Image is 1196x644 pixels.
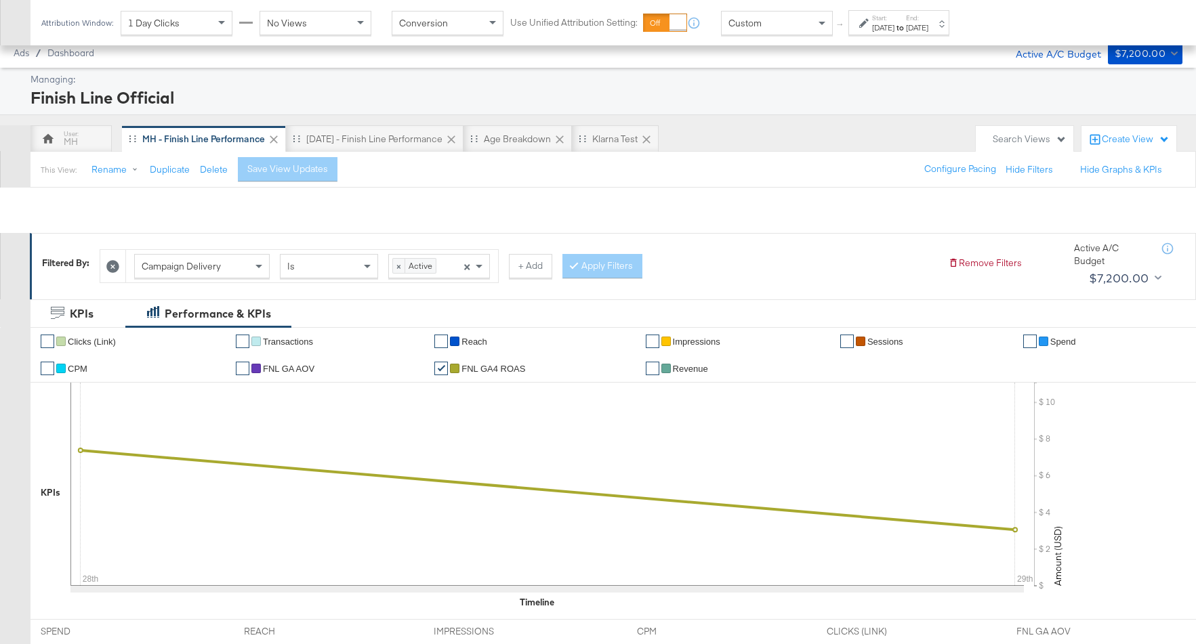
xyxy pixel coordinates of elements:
span: Revenue [673,364,708,374]
text: Amount (USD) [1052,526,1064,586]
span: FNL GA AOV [263,364,314,374]
div: Timeline [520,596,554,609]
a: ✔ [1023,335,1037,348]
div: Managing: [30,73,1179,86]
span: Is [287,260,295,272]
a: ✔ [41,362,54,375]
div: Drag to reorder tab [293,135,300,142]
div: Active A/C Budget [1074,242,1149,267]
div: $7,200.00 [1115,45,1166,62]
button: $7,200.00 [1108,43,1182,64]
span: Reach [461,337,487,347]
div: Create View [1102,133,1170,146]
span: IMPRESSIONS [434,625,535,638]
a: ✔ [236,335,249,348]
a: ✔ [434,335,448,348]
span: CPM [68,364,87,374]
button: Duplicate [150,163,190,176]
div: KPIs [41,486,60,499]
div: Klarna Test [592,133,638,146]
span: / [29,47,47,58]
div: KPIs [70,306,94,322]
span: 1 Day Clicks [128,17,180,29]
button: Delete [200,163,228,176]
span: Clicks (Link) [68,337,116,347]
span: Custom [728,17,762,29]
div: Performance & KPIs [165,306,271,322]
button: + Add [509,254,552,278]
button: Configure Pacing [915,157,1006,181]
div: Drag to reorder tab [579,135,586,142]
div: $7,200.00 [1089,268,1149,288]
span: SPEND [41,625,142,638]
div: Age Breakdown [484,133,551,146]
span: FNL GA AOV [1016,625,1118,638]
div: [DATE] - Finish Line Performance [306,133,442,146]
span: Active [405,259,436,272]
div: Finish Line Official [30,86,1179,109]
span: ↑ [834,23,847,28]
span: Spend [1050,337,1076,347]
button: Hide Filters [1006,163,1053,176]
div: [DATE] [906,22,928,33]
button: Hide Graphs & KPIs [1080,163,1162,176]
a: Dashboard [47,47,94,58]
span: No Views [267,17,307,29]
label: Use Unified Attribution Setting: [510,16,638,29]
div: Drag to reorder tab [129,135,136,142]
span: Ads [14,47,29,58]
span: × [393,259,405,272]
a: ✔ [236,362,249,375]
div: Drag to reorder tab [470,135,478,142]
strong: to [894,22,906,33]
div: MH - Finish Line Performance [142,133,265,146]
button: Remove Filters [948,257,1022,270]
a: ✔ [840,335,854,348]
div: [DATE] [872,22,894,33]
button: $7,200.00 [1084,267,1164,289]
span: CPM [637,625,739,638]
span: Campaign Delivery [142,260,221,272]
span: Transactions [263,337,313,347]
a: ✔ [434,362,448,375]
label: End: [906,14,928,22]
div: Filtered By: [42,257,89,270]
span: CLICKS (LINK) [827,625,928,638]
span: Conversion [399,17,448,29]
span: FNL GA4 ROAS [461,364,525,374]
button: Rename [82,158,152,182]
div: MH [64,135,78,148]
a: ✔ [646,335,659,348]
div: Attribution Window: [41,18,114,28]
span: Sessions [867,337,903,347]
label: Start: [872,14,894,22]
a: ✔ [646,362,659,375]
span: REACH [244,625,346,638]
div: This View: [41,165,77,175]
div: Search Views [993,133,1067,146]
span: Impressions [673,337,720,347]
div: Active A/C Budget [1002,43,1101,63]
span: × [463,259,470,272]
span: Clear all [461,255,472,278]
a: ✔ [41,335,54,348]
